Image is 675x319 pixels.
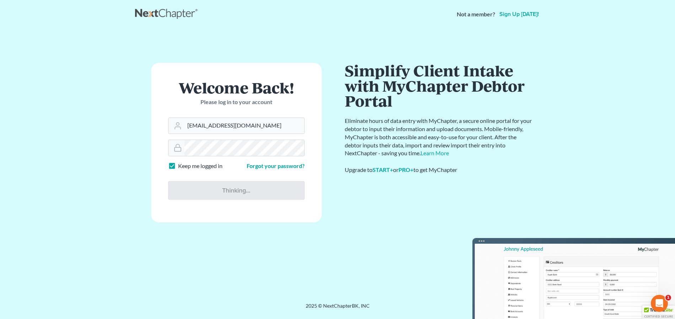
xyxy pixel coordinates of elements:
a: Learn More [420,150,449,156]
a: PRO+ [398,166,413,173]
p: Please log in to your account [168,98,305,106]
h1: Simplify Client Intake with MyChapter Debtor Portal [345,63,533,108]
input: Thinking... [168,181,305,200]
input: Email Address [184,118,304,134]
span: 1 [665,295,671,301]
a: Forgot your password? [247,162,305,169]
strong: Not a member? [457,10,495,18]
a: Sign up [DATE]! [498,11,540,17]
div: TrustedSite Certified [642,306,675,319]
iframe: Intercom live chat [651,295,668,312]
h1: Welcome Back! [168,80,305,95]
p: Eliminate hours of data entry with MyChapter, a secure online portal for your debtor to input the... [345,117,533,157]
div: 2025 © NextChapterBK, INC [135,302,540,315]
a: START+ [373,166,393,173]
div: Upgrade to or to get MyChapter [345,166,533,174]
label: Keep me logged in [178,162,223,170]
